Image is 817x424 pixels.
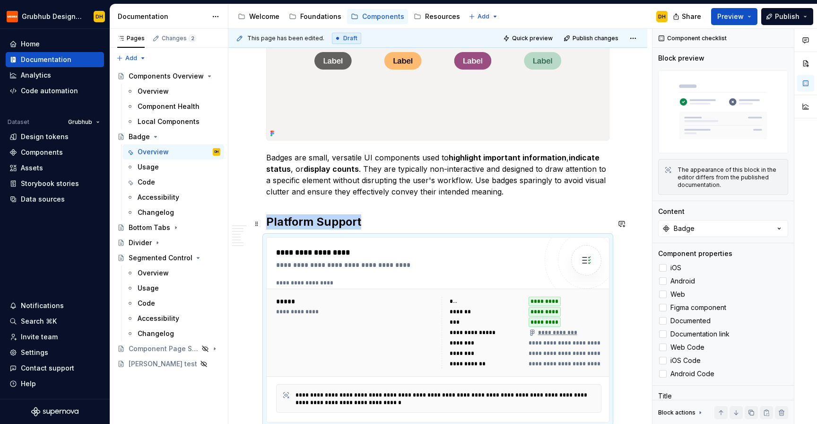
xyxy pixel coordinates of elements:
div: Data sources [21,194,65,204]
div: Components Overview [129,71,204,81]
span: 2 [189,35,196,42]
div: Notifications [21,301,64,310]
div: Usage [138,162,159,172]
div: Segmented Control [129,253,192,263]
a: Data sources [6,192,104,207]
div: [PERSON_NAME] test [129,359,197,369]
a: Badge [113,129,224,144]
div: Accessibility [138,193,179,202]
div: Changelog [138,208,174,217]
a: Code [122,175,224,190]
div: Changes [162,35,196,42]
div: Code automation [21,86,78,96]
a: [PERSON_NAME] test [113,356,224,371]
div: Component Page Stub [Duplicate!] [129,344,199,353]
a: Overview [122,265,224,281]
a: Analytics [6,68,104,83]
a: Component Health [122,99,224,114]
a: Supernova Logo [31,407,78,416]
div: Accessibility [138,314,179,323]
a: Usage [122,159,224,175]
div: Home [21,39,40,49]
div: Design tokens [21,132,69,141]
a: Settings [6,345,104,360]
a: Design tokens [6,129,104,144]
div: Components [21,148,63,157]
span: Grubhub [68,118,92,126]
a: Changelog [122,205,224,220]
a: Component Page Stub [Duplicate!] [113,341,224,356]
a: Divider [113,235,224,250]
div: Block preview [658,53,704,63]
div: Grubhub Design System [22,12,82,21]
div: Invite team [21,332,58,342]
div: Pages [117,35,145,42]
div: Bottom Tabs [129,223,170,232]
a: Components [6,145,104,160]
div: Block actions [658,409,695,416]
span: Publish [775,12,800,21]
div: Help [21,379,36,389]
div: Page tree [113,69,224,371]
div: Analytics [21,71,51,80]
div: Badge [674,224,695,233]
span: iOS [670,264,681,272]
div: Search ⌘K [21,317,57,326]
span: Add [478,13,489,20]
div: Component Health [138,102,200,111]
span: Preview [717,12,744,21]
div: Overview [138,147,169,157]
button: Grubhub Design SystemDH [2,6,108,26]
span: Quick preview [512,35,553,42]
a: Home [6,36,104,52]
span: This page has been edited. [247,35,324,42]
a: Documentation [6,52,104,67]
div: Settings [21,348,48,357]
div: Dataset [8,118,29,126]
div: Code [138,299,155,308]
img: 4e8d6f31-f5cf-47b4-89aa-e4dec1dc0822.png [7,11,18,22]
div: Badge [129,132,150,141]
div: Contact support [21,363,74,373]
div: Foundations [300,12,341,21]
button: Publish [761,8,813,25]
div: Resources [425,12,460,21]
p: Badges are small, versatile UI components used to , , or . They are typically non-interactive and... [266,152,609,197]
div: Code [138,177,155,187]
div: DH [658,13,666,20]
div: Title [658,391,672,401]
div: Changelog [138,329,174,338]
a: Segmented Control [113,250,224,265]
div: The appearance of this block in the editor differs from the published documentation. [678,166,782,189]
div: Storybook stories [21,179,79,188]
a: Invite team [6,329,104,344]
a: Storybook stories [6,176,104,191]
strong: highlight important information [449,153,566,162]
strong: display counts [304,164,359,174]
span: Android [670,277,695,285]
button: Publish changes [561,32,623,45]
button: Grubhub [64,115,104,129]
span: Add [125,54,137,62]
div: Block actions [658,406,704,419]
span: Documentation link [670,330,730,338]
button: Help [6,376,104,391]
span: Web [670,291,685,298]
div: Assets [21,163,43,173]
div: Component properties [658,249,732,258]
span: Figma component [670,304,726,311]
h2: Platform Support [266,214,609,230]
button: Contact support [6,361,104,376]
div: Usage [138,283,159,293]
button: Badge [658,220,788,237]
span: Android Code [670,370,714,378]
a: Usage [122,281,224,296]
strong: indicate status [266,153,601,174]
a: Code [122,296,224,311]
a: Assets [6,160,104,176]
a: Accessibility [122,311,224,326]
div: Overview [138,87,169,96]
button: Quick preview [500,32,557,45]
div: DH [96,13,103,20]
button: Notifications [6,298,104,313]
